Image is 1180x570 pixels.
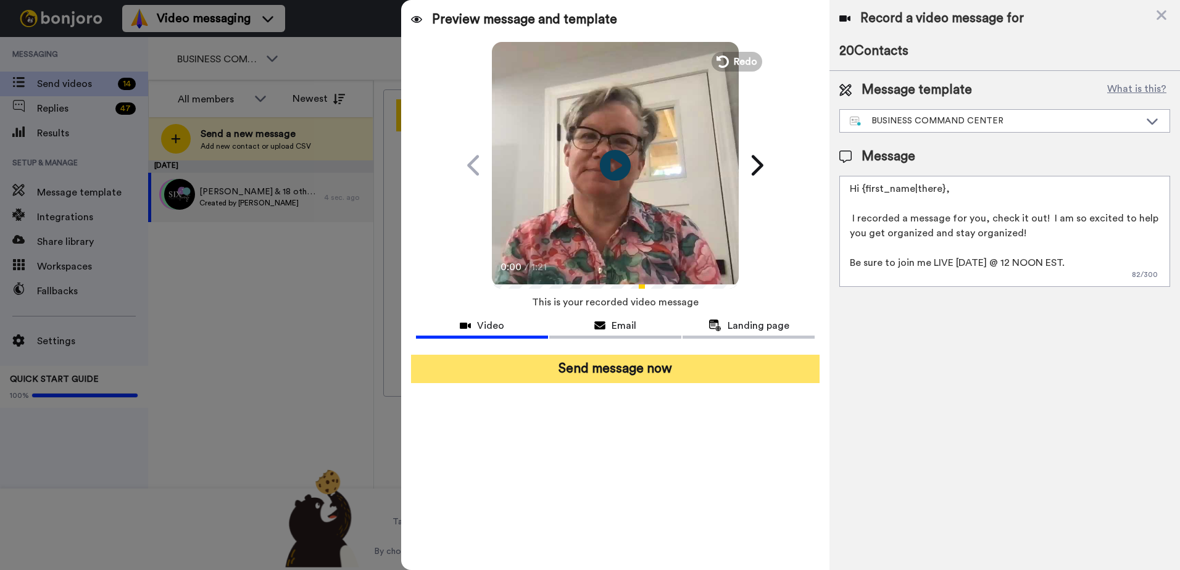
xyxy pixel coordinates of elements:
[850,117,862,126] img: nextgen-template.svg
[1103,81,1170,99] button: What is this?
[501,260,522,275] span: 0:00
[532,289,699,316] span: This is your recorded video message
[862,81,972,99] span: Message template
[839,176,1170,287] textarea: Hi {first_name|there}, I recorded a message for you, check it out! I am so excited to help you ge...
[531,260,553,275] span: 1:21
[850,115,1140,127] div: BUSINESS COMMAND CENTER
[525,260,529,275] span: /
[477,318,504,333] span: Video
[612,318,636,333] span: Email
[862,147,915,166] span: Message
[411,355,820,383] button: Send message now
[728,318,789,333] span: Landing page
